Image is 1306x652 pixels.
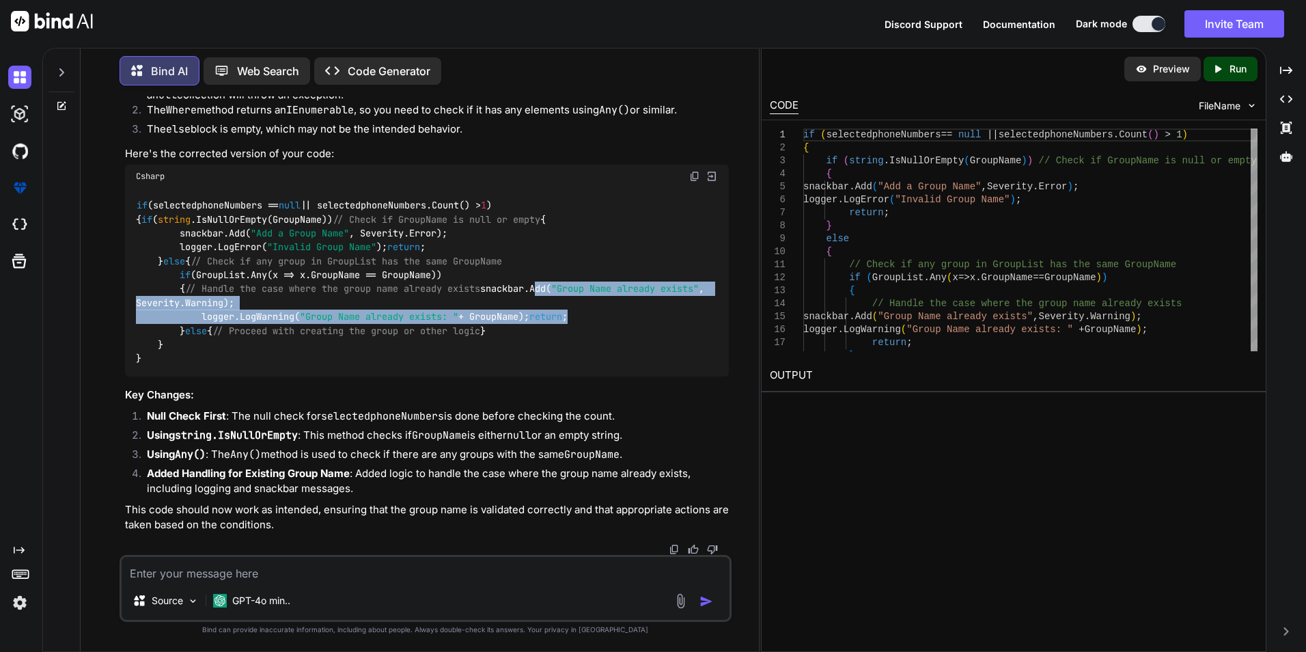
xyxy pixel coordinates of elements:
span: . [975,272,981,283]
span: logger [803,324,837,335]
li: The block is empty, which may not be the intended behavior. [136,122,729,141]
code: Where [166,103,197,117]
span: snackbar [803,181,849,192]
strong: Null Check First [147,409,226,422]
span: snackbar [803,311,849,322]
span: "Group Name already exists: " [300,311,458,323]
span: return [872,337,906,348]
span: x [970,272,975,283]
span: == [941,129,953,140]
span: ) [1182,129,1188,140]
img: Bind AI [11,11,93,31]
span: "Group Name already exists: " [906,324,1073,335]
span: ( [820,129,826,140]
span: ( [947,272,952,283]
code: Any() [230,448,261,461]
span: x [953,272,958,283]
span: { [826,168,832,179]
img: cloudideIcon [8,213,31,236]
span: LogWarning [844,324,901,335]
span: // Check if any group in GroupList has the same Gr [849,259,1136,270]
span: Csharp [136,171,165,182]
li: : The method is used to check if there are any groups with the same . [136,447,729,466]
span: IsNullOrEmpty [889,155,964,166]
p: Code Generator [348,63,430,79]
span: ; [1016,194,1021,205]
span: ( [872,311,878,322]
span: // Proceed with creating the group or other logic [212,325,480,337]
p: Preview [1153,62,1190,76]
span: } [849,350,855,361]
span: ; [1136,311,1141,322]
span: if [137,200,148,212]
p: Bind AI [151,63,188,79]
p: This code should now work as intended, ensuring that the group name is validated correctly and th... [125,502,729,533]
span: || [987,129,999,140]
div: 9 [770,232,786,245]
span: ) [1027,155,1033,166]
span: ( [844,155,849,166]
span: if [180,269,191,281]
span: Error [1039,181,1068,192]
span: Severity [987,181,1033,192]
button: Discord Support [885,17,962,31]
span: "Group Name already exists" [551,283,699,295]
button: Documentation [983,17,1055,31]
span: . [923,272,929,283]
span: if [803,129,815,140]
h2: OUTPUT [762,359,1266,392]
span: ) [1096,272,1102,283]
div: 10 [770,245,786,258]
span: logger [803,194,837,205]
img: Open in Browser [706,170,718,182]
span: null [279,200,301,212]
img: githubDark [8,139,31,163]
code: GroupName [412,429,467,442]
li: : Added logic to handle the case where the group name already exists, including logging and snack... [136,466,729,497]
span: string [158,213,191,226]
span: GroupName [970,155,1022,166]
div: 12 [770,271,786,284]
span: . [1113,129,1119,140]
span: 1 [1176,129,1182,140]
span: ) [1021,155,1027,166]
span: ) [1010,194,1015,205]
code: GroupName [564,448,620,461]
span: null [958,129,982,140]
span: ( [866,272,872,283]
div: 17 [770,336,786,349]
li: : This method checks if is either or an empty string. [136,428,729,447]
span: , [1033,311,1038,322]
img: GPT-4o mini [213,594,227,608]
div: 6 [770,193,786,206]
span: ) [1154,129,1159,140]
span: . [849,311,855,322]
span: Severity [1039,311,1085,322]
span: oupName [1136,259,1176,270]
div: 8 [770,219,786,232]
span: ) [1068,181,1073,192]
span: => [958,272,970,283]
span: } [826,220,832,231]
div: 1 [770,128,786,141]
span: // Check if GroupName is null or empty [333,213,540,226]
li: : The null check for is done before checking the count. [136,409,729,428]
div: 4 [770,167,786,180]
img: icon [699,595,713,608]
div: CODE [770,98,798,114]
span: return [849,207,883,218]
li: The method returns an , so you need to check if it has any elements using or similar. [136,103,729,122]
code: selectedphoneNumbers [321,409,444,423]
span: . [837,324,843,335]
span: , [981,181,986,192]
img: preview [1135,63,1148,75]
span: Dark mode [1076,17,1127,31]
span: { [826,246,832,257]
span: . [1033,181,1038,192]
img: like [688,544,699,555]
div: 5 [770,180,786,193]
span: "Add a Group Name" [878,181,981,192]
img: dislike [707,544,718,555]
span: LogError [844,194,889,205]
span: > [1165,129,1170,140]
